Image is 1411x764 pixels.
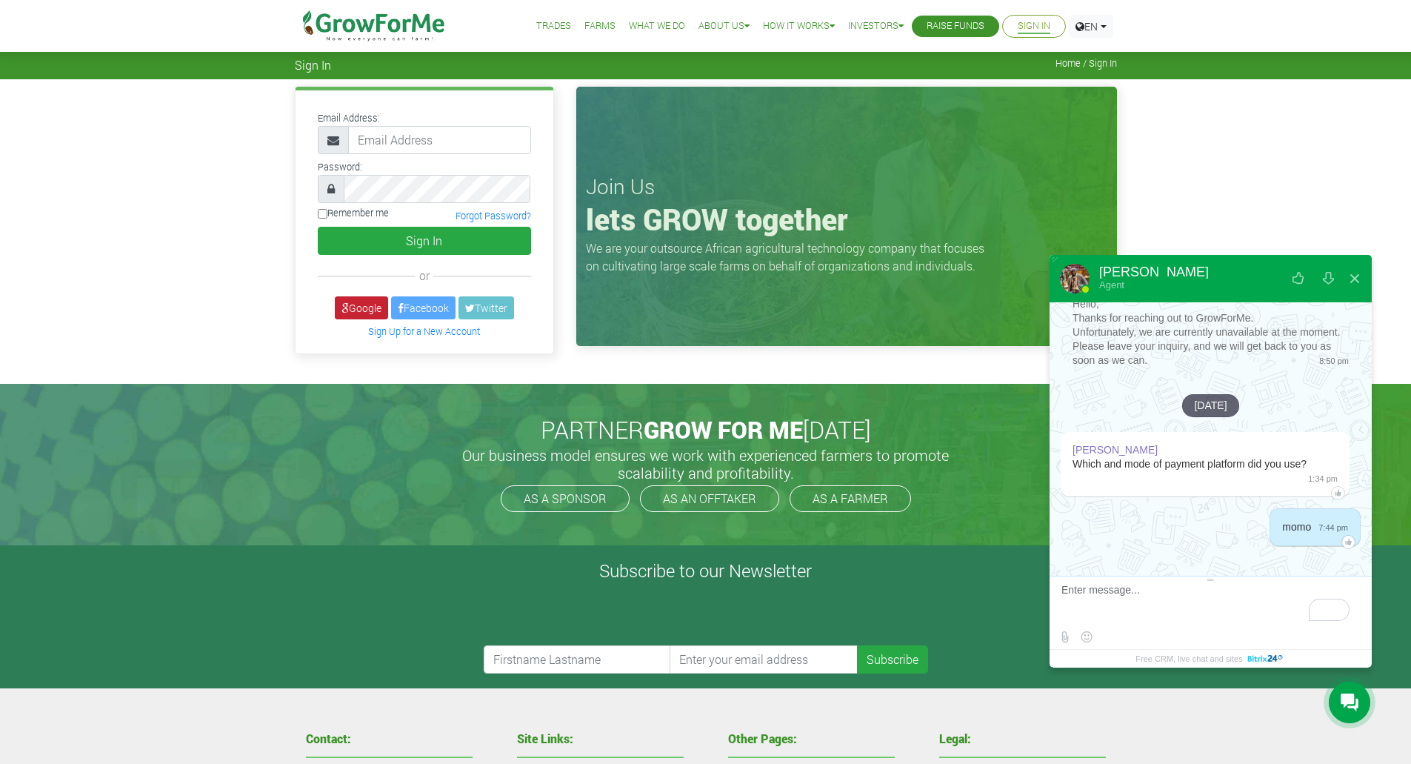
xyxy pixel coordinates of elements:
[484,588,709,645] iframe: reCAPTCHA
[1099,265,1209,279] div: [PERSON_NAME]
[318,111,380,125] label: Email Address:
[586,174,1107,199] h3: Join Us
[1073,458,1307,470] span: Which and mode of payment platform did you use?
[640,485,779,512] a: AS AN OFFTAKER
[19,560,1392,582] h4: Subscribe to our Newsletter
[1055,628,1074,646] label: Send file
[790,485,911,512] a: AS A FARMER
[848,19,904,34] a: Investors
[318,267,531,285] div: or
[456,210,531,222] a: Forgot Password?
[301,416,1111,444] h2: PARTNER [DATE]
[728,733,895,745] h4: Other Pages:
[348,126,531,154] input: Email Address
[517,733,684,745] h4: Site Links:
[670,645,858,674] input: Enter your email address
[1018,19,1050,34] a: Sign In
[644,413,803,445] span: GROW FOR ME
[484,645,672,674] input: Firstname Lastname
[1312,353,1349,368] span: 8:50 pm
[335,296,388,319] a: Google
[586,239,993,275] p: We are your outsource African agricultural technology company that focuses on cultivating large s...
[584,19,616,34] a: Farms
[857,645,928,674] button: Subscribe
[1055,58,1117,69] span: Home / Sign In
[536,19,571,34] a: Trades
[318,206,389,220] label: Remember me
[1061,584,1356,624] textarea: To enrich screen reader interactions, please activate Accessibility in Grammarly extension settings
[939,733,1106,745] h4: Legal:
[1182,394,1238,417] div: [DATE]
[1135,650,1242,667] span: Free CRM, live chat and sites
[318,227,531,255] button: Sign In
[1341,261,1368,296] button: Close widget
[1301,471,1338,485] span: 1:34 pm
[1077,628,1095,646] button: Select emoticon
[1315,261,1341,296] button: Download conversation history
[1073,443,1158,457] div: [PERSON_NAME]
[1069,15,1113,38] a: EN
[318,209,327,219] input: Remember me
[1073,298,1341,366] span: Hello, Thanks for reaching out to GrowForMe. Unfortunately, we are currently unavailable at the m...
[1311,520,1348,534] span: 7:44 pm
[1285,261,1312,296] button: Rate our service
[763,19,835,34] a: How it Works
[295,58,331,72] span: Sign In
[368,325,480,337] a: Sign Up for a New Account
[501,485,630,512] a: AS A SPONSOR
[927,19,984,34] a: Raise Funds
[698,19,750,34] a: About Us
[306,733,473,745] h4: Contact:
[586,202,1107,237] h1: lets GROW together
[447,446,965,482] h5: Our business model ensures we work with experienced farmers to promote scalability and profitabil...
[318,160,362,174] label: Password:
[629,19,685,34] a: What We Do
[1282,521,1311,533] span: momo
[1135,650,1285,667] a: Free CRM, live chat and sites
[1099,279,1209,291] div: Agent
